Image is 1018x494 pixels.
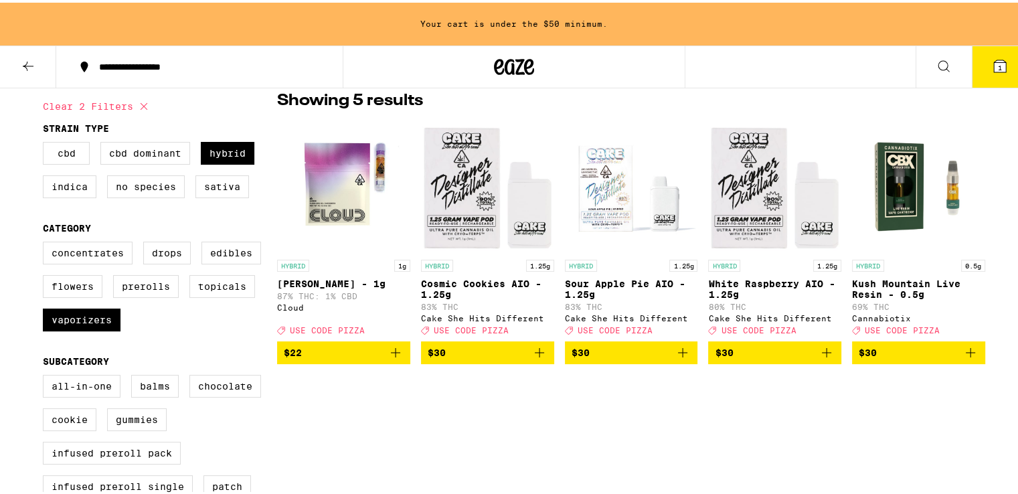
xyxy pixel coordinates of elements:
[961,257,985,269] p: 0.5g
[421,116,554,339] a: Open page for Cosmic Cookies AIO - 1.25g from Cake She Hits Different
[708,116,841,339] a: Open page for White Raspberry AIO - 1.25g from Cake She Hits Different
[708,300,841,309] p: 80% THC
[201,239,261,262] label: Edibles
[708,116,841,250] img: Cake She Hits Different - White Raspberry AIO - 1.25g
[43,120,109,131] legend: Strain Type
[43,306,120,329] label: Vaporizers
[277,257,309,269] p: HYBRID
[572,345,590,355] span: $30
[428,345,446,355] span: $30
[43,139,90,162] label: CBD
[43,220,91,231] legend: Category
[708,339,841,361] button: Add to bag
[421,311,554,320] div: Cake She Hits Different
[394,257,410,269] p: 1g
[189,272,255,295] label: Topicals
[852,300,985,309] p: 69% THC
[143,239,191,262] label: Drops
[195,173,249,195] label: Sativa
[421,300,554,309] p: 83% THC
[565,311,698,320] div: Cake She Hits Different
[852,276,985,297] p: Kush Mountain Live Resin - 0.5g
[565,276,698,297] p: Sour Apple Pie AIO - 1.25g
[277,87,423,110] p: Showing 5 results
[421,276,554,297] p: Cosmic Cookies AIO - 1.25g
[721,323,796,332] span: USE CODE PIZZA
[859,345,877,355] span: $30
[852,257,884,269] p: HYBRID
[43,439,181,462] label: Infused Preroll Pack
[113,272,179,295] label: Prerolls
[290,323,365,332] span: USE CODE PIZZA
[201,139,254,162] label: Hybrid
[284,345,302,355] span: $22
[421,257,453,269] p: HYBRID
[565,339,698,361] button: Add to bag
[852,339,985,361] button: Add to bag
[434,323,509,332] span: USE CODE PIZZA
[852,311,985,320] div: Cannabiotix
[43,173,96,195] label: Indica
[578,323,653,332] span: USE CODE PIZZA
[421,116,554,250] img: Cake She Hits Different - Cosmic Cookies AIO - 1.25g
[277,301,410,309] div: Cloud
[565,300,698,309] p: 83% THC
[277,116,410,250] img: Cloud - Runtz - 1g
[565,257,597,269] p: HYBRID
[421,339,554,361] button: Add to bag
[565,116,698,339] a: Open page for Sour Apple Pie AIO - 1.25g from Cake She Hits Different
[565,116,698,250] img: Cake She Hits Different - Sour Apple Pie AIO - 1.25g
[277,289,410,298] p: 87% THC: 1% CBD
[813,257,841,269] p: 1.25g
[43,272,102,295] label: Flowers
[852,116,985,250] img: Cannabiotix - Kush Mountain Live Resin - 0.5g
[852,116,985,339] a: Open page for Kush Mountain Live Resin - 0.5g from Cannabiotix
[708,311,841,320] div: Cake She Hits Different
[43,406,96,428] label: Cookie
[43,239,133,262] label: Concentrates
[669,257,697,269] p: 1.25g
[131,372,179,395] label: Balms
[277,339,410,361] button: Add to bag
[865,323,940,332] span: USE CODE PIZZA
[708,276,841,297] p: White Raspberry AIO - 1.25g
[277,116,410,339] a: Open page for Runtz - 1g from Cloud
[189,372,261,395] label: Chocolate
[107,406,167,428] label: Gummies
[43,87,152,120] button: Clear 2 filters
[277,276,410,286] p: [PERSON_NAME] - 1g
[43,353,109,364] legend: Subcategory
[715,345,733,355] span: $30
[526,257,554,269] p: 1.25g
[708,257,740,269] p: HYBRID
[998,61,1002,69] span: 1
[43,372,120,395] label: All-In-One
[100,139,190,162] label: CBD Dominant
[107,173,185,195] label: No Species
